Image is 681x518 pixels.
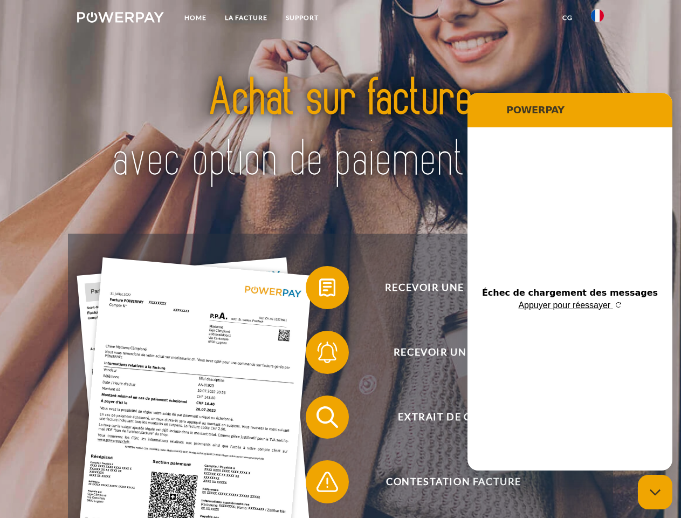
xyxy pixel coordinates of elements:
img: qb_search.svg [314,404,341,431]
button: Extrait de compte [306,396,586,439]
img: title-powerpay_fr.svg [103,52,578,207]
iframe: Fenêtre de messagerie [467,93,672,471]
span: Extrait de compte [321,396,586,439]
a: Support [277,8,328,28]
span: Contestation Facture [321,460,586,503]
a: CG [553,8,582,28]
img: qb_bell.svg [314,339,341,366]
img: logo-powerpay-white.svg [77,12,164,23]
button: Contestation Facture [306,460,586,503]
img: qb_bill.svg [314,274,341,301]
img: fr [591,9,604,22]
iframe: Bouton de lancement de la fenêtre de messagerie [638,475,672,509]
a: Home [175,8,216,28]
button: Recevoir une facture ? [306,266,586,309]
a: LA FACTURE [216,8,277,28]
span: Recevoir une facture ? [321,266,586,309]
span: Recevoir un rappel? [321,331,586,374]
button: Recevoir un rappel? [306,331,586,374]
img: qb_warning.svg [314,468,341,495]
